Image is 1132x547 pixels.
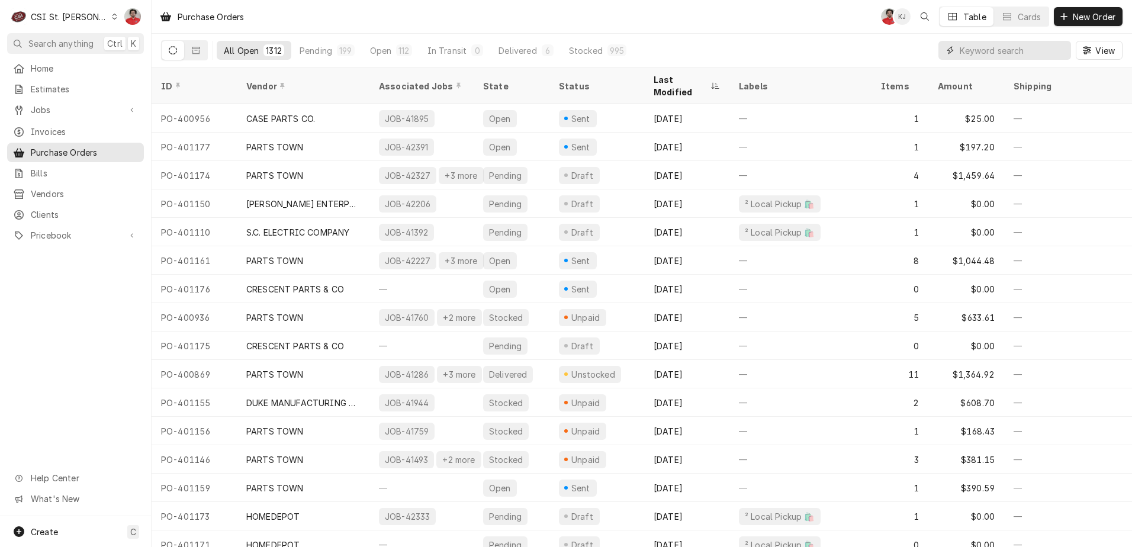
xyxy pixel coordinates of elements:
div: PARTS TOWN [246,453,304,466]
div: Open [370,44,392,57]
div: CSI St. Louis's Avatar [11,8,27,25]
div: JOB-41760 [384,311,430,324]
div: Stocked [569,44,603,57]
span: Purchase Orders [31,146,138,159]
div: Delivered [499,44,536,57]
div: $0.00 [928,275,1004,303]
div: JOB-42391 [384,141,429,153]
div: [DATE] [644,360,729,388]
div: PO-401146 [152,445,237,474]
div: PARTS TOWN [246,141,304,153]
div: PO-401176 [152,275,237,303]
div: +3 more [443,255,478,267]
div: [PERSON_NAME] ENTERPRISES, INC [246,198,360,210]
div: [DATE] [644,445,729,474]
div: Items [881,80,916,92]
span: Ctrl [107,37,123,50]
span: Bills [31,167,138,179]
span: Jobs [31,104,120,116]
div: $1,044.48 [928,246,1004,275]
div: 0 [474,44,481,57]
div: $197.20 [928,133,1004,161]
div: — [369,474,474,502]
div: PO-401156 [152,417,237,445]
div: CRESCENT PARTS & CO [246,283,344,295]
div: 3 [871,445,928,474]
div: Open [488,112,512,125]
div: $168.43 [928,417,1004,445]
span: Search anything [28,37,94,50]
div: Unpaid [570,453,602,466]
div: [DATE] [644,417,729,445]
div: Draft [570,169,595,182]
div: State [483,80,540,92]
div: — [729,275,871,303]
div: — [729,417,871,445]
span: View [1093,44,1117,57]
div: Delivered [488,368,528,381]
div: Draft [570,340,595,352]
input: Keyword search [960,41,1065,60]
div: — [729,445,871,474]
div: [DATE] [644,303,729,332]
div: 1 [871,218,928,246]
div: — [729,303,871,332]
span: Pricebook [31,229,120,242]
div: JOB-41944 [384,397,430,409]
div: — [369,332,474,360]
div: Pending [488,226,523,239]
div: Open [488,283,512,295]
div: 199 [339,44,352,57]
div: Nicholas Faubert's Avatar [881,8,898,25]
div: JOB-42206 [384,198,432,210]
div: [DATE] [644,275,729,303]
div: [DATE] [644,104,729,133]
div: Draft [570,510,595,523]
div: Sent [570,283,592,295]
div: Draft [570,226,595,239]
a: Go to What's New [7,489,144,509]
div: Draft [570,198,595,210]
div: 5 [871,303,928,332]
div: CASE PARTS CO. [246,112,315,125]
div: In Transit [427,44,467,57]
div: +2 more [441,453,476,466]
span: K [131,37,136,50]
div: $381.15 [928,445,1004,474]
a: Go to Pricebook [7,226,144,245]
span: Clients [31,208,138,221]
a: Home [7,59,144,78]
div: +3 more [443,169,478,182]
div: — [729,360,871,388]
div: NF [881,8,898,25]
div: 112 [398,44,409,57]
div: JOB-41392 [384,226,429,239]
div: Amount [938,80,992,92]
div: Nicholas Faubert's Avatar [124,8,141,25]
a: Invoices [7,122,144,141]
a: Vendors [7,184,144,204]
div: $0.00 [928,332,1004,360]
div: 8 [871,246,928,275]
div: Stocked [488,425,524,437]
div: — [729,104,871,133]
div: — [729,246,871,275]
div: Sent [570,482,592,494]
div: KJ [894,8,911,25]
div: [DATE] [644,133,729,161]
div: Stocked [488,311,524,324]
div: 1 [871,417,928,445]
div: Open [488,482,512,494]
div: All Open [224,44,259,57]
button: New Order [1054,7,1123,26]
div: 11 [871,360,928,388]
div: PARTS TOWN [246,425,304,437]
span: Vendors [31,188,138,200]
div: — [729,388,871,417]
div: $0.00 [928,189,1004,218]
div: — [729,332,871,360]
div: ID [161,80,225,92]
div: PARTS TOWN [246,255,304,267]
div: 1 [871,474,928,502]
div: JOB-41759 [384,425,430,437]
